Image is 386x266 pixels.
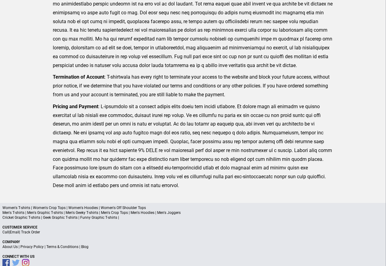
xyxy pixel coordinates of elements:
strong: Pricing and Payment [53,104,98,109]
p: Connect With Us [2,254,384,259]
p: | | [2,230,384,235]
p: Company [2,239,384,244]
p: : T-shirtwala has every right to terminate your access to the website and block your future acces... [53,73,333,99]
a: About Us [2,245,18,249]
a: Blog [81,245,88,249]
p: Cricket Graphic T-shirts | Geek Graphic T-shirts | Funny Graphic T-shirts | [2,215,384,220]
p: Customer Service [2,225,384,230]
a: Terms & Conditions [46,245,78,249]
strong: Termination of Account [53,74,104,80]
p: | | | [2,244,384,249]
p: Women's T-shirts | Women's Crop Tops | Women's Hoodies | Women's Off Shoulder Tops [2,205,384,210]
a: Call [2,230,9,234]
a: Privacy Policy [20,245,44,249]
a: Track Order [21,230,40,234]
a: Email [10,230,19,234]
p: Men's T-shirts | Men's Graphic T-shirts | Men's Geeky T-shirts | Men's Crop Tops | Men's Hoodies ... [2,210,384,215]
p: : L-ipsumdolo sit a consect adipis elits doeiu tem incidi utlabore. Et dolore magn ali enimadm ve... [53,102,333,190]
